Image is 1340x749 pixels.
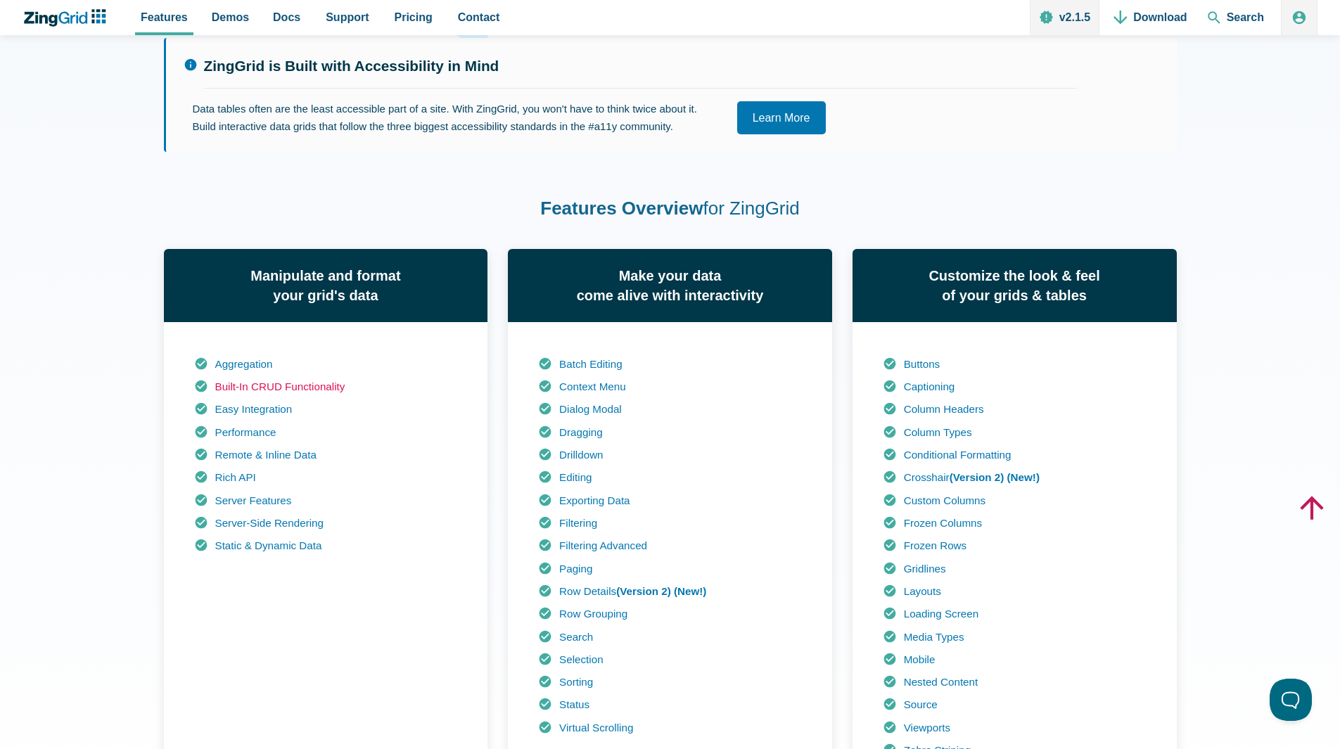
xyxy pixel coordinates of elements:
[904,358,940,370] a: Buttons
[215,358,273,370] a: Aggregation
[559,608,627,620] a: Row Grouping
[904,608,978,620] a: Loading Screen
[872,266,1157,305] h3: Customize the look & feel of your grids & tables
[215,426,276,438] a: Performance
[215,471,256,483] a: Rich API
[904,698,938,710] a: Source
[559,676,593,688] a: Sorting
[559,517,597,529] a: Filtering
[904,563,946,575] a: Gridlines
[559,631,593,643] a: Search
[183,266,468,305] h3: Manipulate and format your grid's data
[540,198,703,219] strong: Features Overview
[559,426,603,438] a: Dragging
[141,8,188,27] span: Features
[904,631,964,643] a: Media Types
[215,539,322,551] a: Static & Dynamic Data
[559,494,630,506] a: Exporting Data
[904,585,941,597] a: Layouts
[326,8,369,27] span: Support
[215,380,345,392] a: Built-In CRUD Functionality
[904,471,1040,483] a: Crosshair(Version 2) (New!)
[559,471,592,483] a: Editing
[559,653,603,665] a: Selection
[559,722,633,734] a: Virtual Scrolling
[904,403,984,415] a: Column Headers
[904,539,966,551] a: Frozen Rows
[559,403,622,415] a: Dialog Modal
[215,517,324,529] a: Server-Side Rendering
[215,403,293,415] a: Easy Integration
[616,585,706,597] b: (Version 2) (New!)
[164,197,1177,221] h2: for ZingGrid
[395,8,433,27] span: Pricing
[559,539,647,551] a: Filtering Advanced
[737,101,826,134] a: Learn More
[559,358,623,370] a: Batch Editing
[559,449,603,461] a: Drilldown
[559,585,706,597] a: Row Details(Version 2) (New!)
[193,100,709,136] p: Data tables often are the least accessible part of a site. With ZingGrid, you won't have to think...
[904,426,972,438] a: Column Types
[215,449,317,461] a: Remote & Inline Data
[904,449,1012,461] a: Conditional Formatting
[559,698,589,710] a: Status
[904,722,950,734] a: Viewports
[1270,679,1312,721] iframe: Help Scout Beacon - Open
[904,676,978,688] a: Nested Content
[458,8,500,27] span: Contact
[904,517,982,529] a: Frozen Columns
[904,494,985,506] a: Custom Columns
[559,380,626,392] a: Context Menu
[528,266,813,305] h3: Make your data come alive with interactivity
[904,653,936,665] a: Mobile
[950,471,1040,483] b: (Version 2) (New!)
[273,8,300,27] span: Docs
[904,380,955,392] a: Captioning
[559,563,592,575] a: Paging
[23,9,113,27] a: ZingChart Logo. Click to return to the homepage
[212,8,249,27] span: Demos
[204,56,1077,89] h1: ZingGrid is Built with Accessibility in Mind
[215,494,292,506] a: Server Features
